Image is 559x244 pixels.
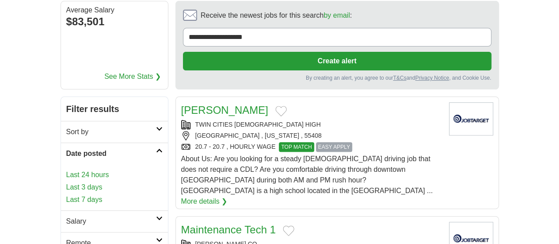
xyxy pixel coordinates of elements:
a: Salary [61,210,168,232]
a: by email [323,12,350,19]
button: Add to favorite jobs [283,225,294,236]
a: Maintenance Tech 1 [181,224,276,236]
a: See More Stats ❯ [104,71,161,82]
h2: Filter results [61,97,168,121]
span: TOP MATCH [279,142,314,152]
div: $83,501 [66,14,163,30]
a: Privacy Notice [415,75,449,81]
a: Last 7 days [66,194,163,205]
h2: Salary [66,216,156,227]
button: Create alert [183,52,491,70]
a: Date posted [61,143,168,164]
div: By creating an alert, you agree to our and , and Cookie Use. [183,74,491,82]
span: EASY APPLY [316,142,352,152]
button: Add to favorite jobs [275,106,287,116]
div: [GEOGRAPHIC_DATA] , [US_STATE] , 55408 [181,131,442,140]
img: Company logo [449,102,493,136]
a: Sort by [61,121,168,143]
div: TWIN CITIES [DEMOGRAPHIC_DATA] HIGH [181,120,442,129]
a: Last 3 days [66,182,163,193]
span: About Us: Are you looking for a steady [DEMOGRAPHIC_DATA] driving job that does not require a CDL... [181,155,433,194]
h2: Date posted [66,148,156,159]
span: Receive the newest jobs for this search : [201,10,352,21]
a: [PERSON_NAME] [181,104,268,116]
a: T&Cs [393,75,406,81]
h2: Sort by [66,127,156,137]
a: Last 24 hours [66,170,163,180]
div: Average Salary [66,7,163,14]
a: More details ❯ [181,196,228,207]
div: 20.7 - 20.7 , HOURLY WAGE [181,142,442,152]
